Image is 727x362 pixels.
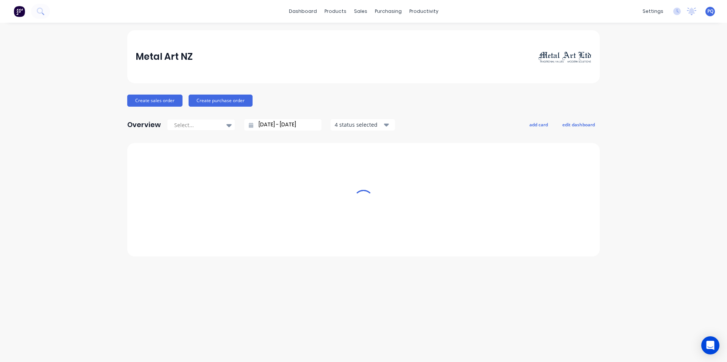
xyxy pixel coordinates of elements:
button: edit dashboard [557,120,600,129]
button: Create sales order [127,95,183,107]
div: purchasing [371,6,406,17]
img: Metal Art NZ [538,50,591,63]
span: PQ [707,8,713,15]
button: 4 status selected [331,119,395,131]
div: productivity [406,6,442,17]
a: dashboard [285,6,321,17]
div: 4 status selected [335,121,382,129]
div: settings [639,6,667,17]
div: Metal Art NZ [136,49,193,64]
button: Create purchase order [189,95,253,107]
div: sales [350,6,371,17]
button: add card [524,120,553,129]
img: Factory [14,6,25,17]
div: Open Intercom Messenger [701,336,719,354]
div: products [321,6,350,17]
div: Overview [127,117,161,132]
